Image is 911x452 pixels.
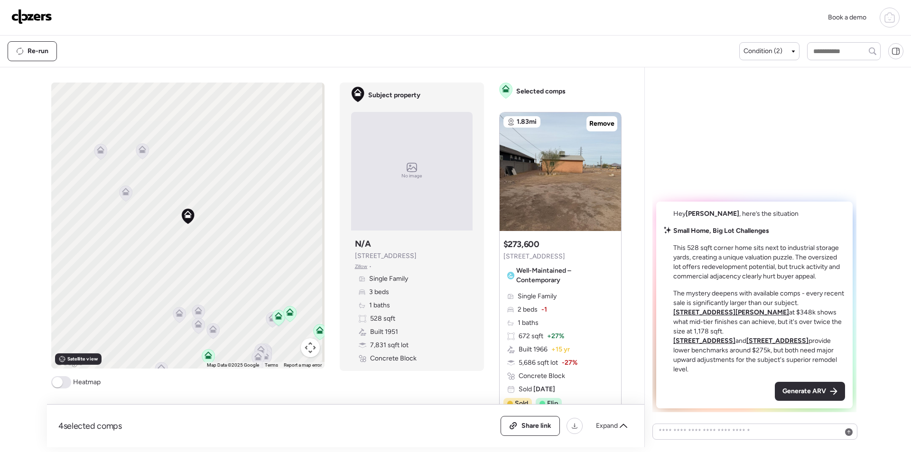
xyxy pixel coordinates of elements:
[284,362,322,368] a: Report a map error
[547,399,558,408] span: Flip
[519,371,565,381] span: Concrete Block
[370,341,409,350] span: 7,831 sqft lot
[686,210,739,218] span: [PERSON_NAME]
[503,239,539,250] h3: $273,600
[516,266,614,285] span: Well-Maintained – Contemporary
[370,354,417,363] span: Concrete Block
[589,119,614,129] span: Remove
[301,338,320,357] button: Map camera controls
[401,172,422,180] span: No image
[519,358,558,368] span: 5,686 sqft lot
[673,308,789,316] a: [STREET_ADDRESS][PERSON_NAME]
[54,356,85,369] a: Open this area in Google Maps (opens a new window)
[369,301,390,310] span: 1 baths
[207,362,259,368] span: Map Data ©2025 Google
[673,210,799,218] span: Hey , here’s the situation
[551,345,570,354] span: + 15 yr
[673,227,769,235] strong: Small Home, Big Lot Challenges
[370,327,398,337] span: Built 1951
[73,378,101,387] span: Heatmap
[54,356,85,369] img: Google
[562,358,577,368] span: -27%
[368,91,420,100] span: Subject property
[355,263,368,270] span: Zillow
[369,274,408,284] span: Single Family
[355,238,371,249] h3: N/A
[515,399,528,408] span: Sold
[503,252,565,261] span: [STREET_ADDRESS]
[265,362,278,368] a: Terms (opens in new tab)
[673,243,845,281] p: This 528 sqft corner home sits next to industrial storage yards, creating a unique valuation puzz...
[11,9,52,24] img: Logo
[518,318,539,328] span: 1 baths
[746,337,809,345] a: [STREET_ADDRESS]
[673,337,735,345] a: [STREET_ADDRESS]
[370,314,395,323] span: 528 sqft
[519,345,548,354] span: Built 1966
[547,332,564,341] span: + 27%
[517,117,537,127] span: 1.83mi
[355,251,417,261] span: [STREET_ADDRESS]
[516,87,566,96] span: Selected comps
[532,385,555,393] span: [DATE]
[521,421,551,431] span: Share link
[828,13,866,21] span: Book a demo
[28,46,48,56] span: Re-run
[541,305,547,314] span: -1
[744,46,782,56] span: Condition (2)
[519,385,555,394] span: Sold
[67,355,98,363] span: Satellite view
[518,305,538,314] span: 2 beds
[519,332,543,341] span: 672 sqft
[673,289,845,374] p: The mystery deepens with available comps - every recent sale is significantly larger than our sub...
[596,421,618,431] span: Expand
[518,292,557,301] span: Single Family
[369,263,372,270] span: •
[782,387,826,396] span: Generate ARV
[369,287,389,297] span: 3 beds
[58,420,122,432] span: 4 selected comps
